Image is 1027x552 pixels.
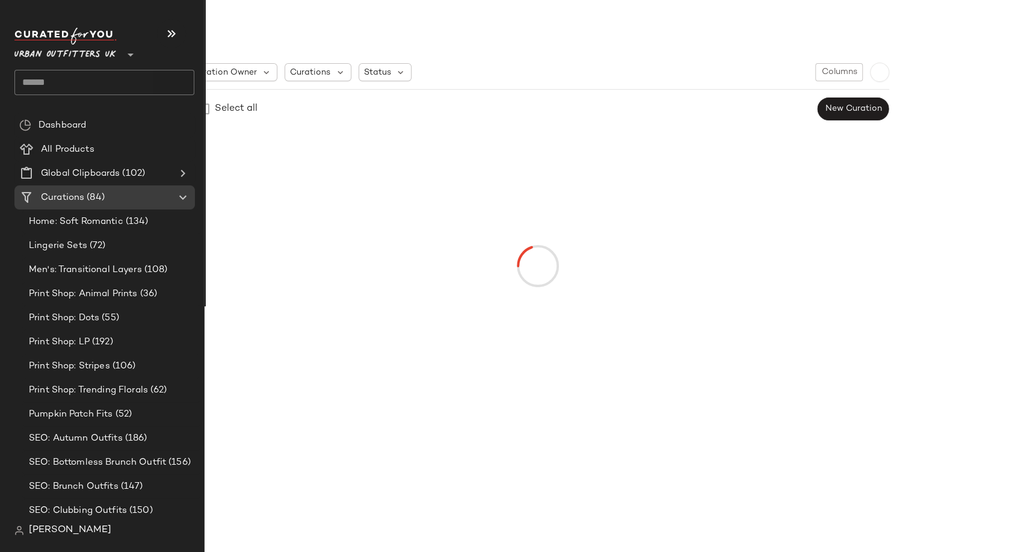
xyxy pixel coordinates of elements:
span: Global Clipboards [41,167,120,181]
span: (106) [110,359,136,373]
span: (108) [142,263,168,277]
span: (192) [90,335,113,349]
span: (102) [120,167,145,181]
span: (52) [113,408,132,421]
span: SEO: Bottomless Brunch Outfit [29,456,166,470]
img: svg%3e [14,526,24,535]
span: [PERSON_NAME] [29,523,111,538]
span: SEO: Clubbing Outfits [29,504,127,518]
span: Print Shop: Trending Florals [29,383,148,397]
span: Print Shop: Stripes [29,359,110,373]
span: (134) [123,215,149,229]
span: Men's: Transitional Layers [29,263,142,277]
span: (36) [138,287,158,301]
span: Print Shop: Animal Prints [29,287,138,301]
span: Curation Owner [192,66,257,79]
span: Curations [290,66,330,79]
button: Columns [815,63,862,81]
span: (62) [148,383,167,397]
span: Dashboard [39,119,86,132]
span: Columns [821,67,857,77]
span: (55) [99,311,119,325]
span: (150) [127,504,153,518]
span: Curations [41,191,84,205]
span: (72) [87,239,106,253]
div: Select all [215,102,258,116]
span: All Products [41,143,94,157]
span: Print Shop: LP [29,335,90,349]
span: Print Shop: Dots [29,311,99,325]
img: svg%3e [19,119,31,131]
span: Home: Soft Romantic [29,215,123,229]
span: Urban Outfitters UK [14,41,116,63]
span: (186) [123,432,147,445]
span: SEO: Autumn Outfits [29,432,123,445]
span: New Curation [824,104,881,114]
button: New Curation [817,98,889,120]
span: (156) [166,456,191,470]
span: (84) [84,191,105,205]
span: (147) [119,480,143,494]
img: cfy_white_logo.C9jOOHJF.svg [14,28,117,45]
span: SEO: Brunch Outfits [29,480,119,494]
span: Pumpkin Patch Fits [29,408,113,421]
span: Lingerie Sets [29,239,87,253]
span: Status [364,66,391,79]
